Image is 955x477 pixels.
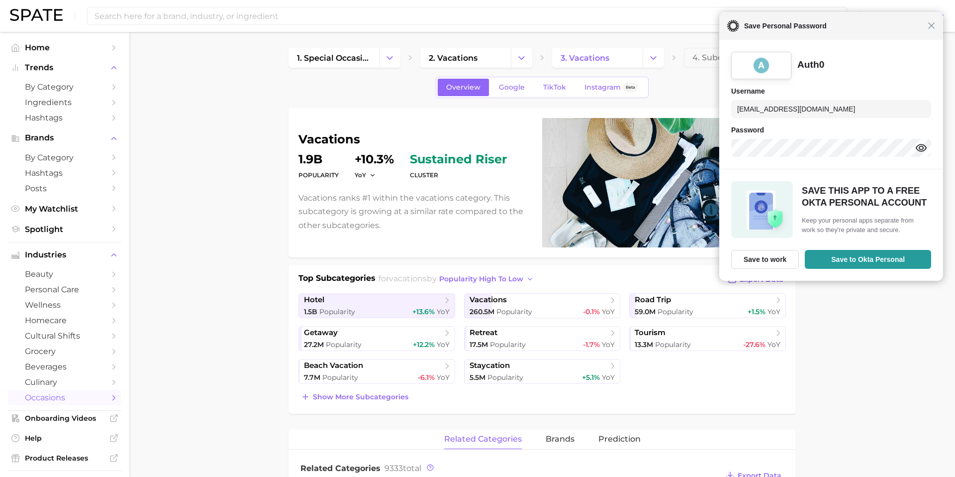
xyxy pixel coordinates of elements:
span: 260.5m [470,307,494,316]
span: road trip [635,295,671,305]
span: -0.1% [583,307,600,316]
span: Overview [446,83,480,92]
span: 5.5m [470,373,485,382]
a: Home [8,40,121,55]
span: staycation [470,361,510,370]
button: Save to work [731,250,799,269]
span: hotel [304,295,324,305]
span: Home [25,43,104,52]
button: 4. Subcategory [684,48,796,68]
a: culinary [8,374,121,390]
span: Hashtags [25,113,104,122]
a: by Category [8,79,121,95]
span: Trends [25,63,104,72]
span: for by [379,274,537,283]
span: beauty [25,269,104,279]
h6: Username [731,85,931,97]
span: Posts [25,184,104,193]
img: 9KuuM4AAAABklEQVQDAHKo1rMlNY8OAAAAAElFTkSuQmCC [753,57,770,74]
span: YoY [437,373,450,382]
span: YoY [437,340,450,349]
span: Spotlight [25,225,104,234]
span: -6.1% [418,373,435,382]
span: Prediction [598,435,641,444]
a: beach vacation7.7m Popularity-6.1% YoY [298,359,455,384]
span: 59.0m [635,307,656,316]
input: Search here for a brand, industry, or ingredient [94,7,801,24]
dt: cluster [410,169,507,181]
a: Hashtags [8,165,121,181]
dd: 1.9b [298,153,339,165]
a: Hashtags [8,110,121,125]
dt: Popularity [298,169,339,181]
a: Posts [8,181,121,196]
span: tourism [635,328,666,338]
span: YoY [602,373,615,382]
a: Spotlight [8,222,121,237]
a: beverages [8,359,121,374]
button: Save to Okta Personal [805,250,931,269]
span: +12.2% [413,340,435,349]
span: Popularity [655,340,691,349]
span: 7.7m [304,373,320,382]
span: vacations [389,274,427,283]
span: wellness [25,300,104,310]
span: popularity high to low [439,275,523,283]
span: Close [928,22,935,29]
a: 2. vacations [420,48,511,68]
span: vacations [470,295,507,305]
span: Related Categories [300,464,381,473]
span: beach vacation [304,361,363,370]
span: cultural shifts [25,331,104,341]
a: homecare [8,313,121,328]
a: tourism13.3m Popularity-27.6% YoY [629,326,786,351]
span: Popularity [487,373,523,382]
span: YoY [767,307,780,316]
span: My Watchlist [25,204,104,214]
span: Instagram [584,83,621,92]
h6: Password [731,124,931,136]
a: Product Releases [8,451,121,466]
span: 17.5m [470,340,488,349]
span: Help [25,434,104,443]
span: brands [546,435,574,444]
span: Show more subcategories [313,393,408,401]
span: retreat [470,328,497,338]
a: Google [490,79,533,96]
a: wellness [8,297,121,313]
span: Product Releases [25,454,104,463]
span: TikTok [543,83,566,92]
span: sustained riser [410,153,507,165]
a: 1. special occasions [288,48,379,68]
span: YoY [355,171,366,179]
a: getaway27.2m Popularity+12.2% YoY [298,326,455,351]
a: Overview [438,79,489,96]
a: Onboarding Videos [8,411,121,426]
span: +13.6% [412,307,435,316]
span: total [384,464,421,473]
button: popularity high to low [437,272,537,286]
span: Hashtags [25,168,104,178]
span: Popularity [496,307,532,316]
span: getaway [304,328,338,338]
img: SPATE [10,9,63,21]
a: InstagramBeta [576,79,647,96]
span: grocery [25,347,104,356]
span: Popularity [319,307,355,316]
span: 1. special occasions [297,53,371,63]
span: -27.6% [743,340,765,349]
button: Brands [8,130,121,145]
a: staycation5.5m Popularity+5.1% YoY [464,359,621,384]
span: Ingredients [25,98,104,107]
p: Vacations ranks #1 within the vacations category. This subcategory is growing at a similar rate c... [298,191,530,232]
span: personal care [25,285,104,294]
a: hotel1.5b Popularity+13.6% YoY [298,293,455,318]
span: YoY [602,340,615,349]
span: YoY [602,307,615,316]
span: YoY [767,340,780,349]
span: homecare [25,316,104,325]
span: YoY [437,307,450,316]
span: 27.2m [304,340,324,349]
span: occasions [25,393,104,402]
span: Google [499,83,525,92]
